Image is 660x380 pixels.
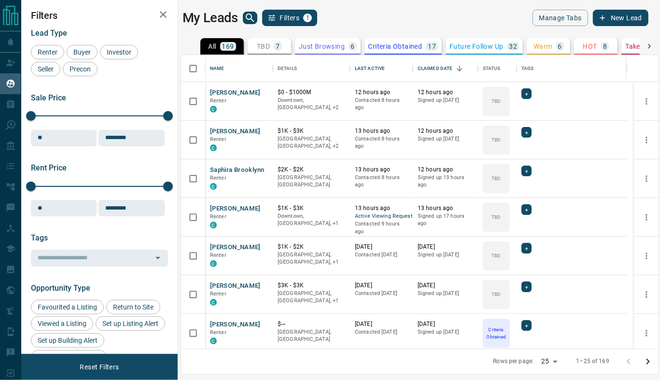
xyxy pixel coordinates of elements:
span: Investor [103,48,135,56]
button: [PERSON_NAME] [210,127,261,136]
p: 13 hours ago [418,204,473,212]
p: 12 hours ago [418,88,473,97]
span: Renter [210,291,226,297]
p: [DATE] [418,243,473,251]
p: 7 [276,43,280,50]
div: Renter [31,45,64,59]
p: Signed up [DATE] [418,97,473,104]
p: 12 hours ago [355,88,408,97]
div: Set up Listing Alert [96,316,165,331]
p: West End, Toronto [278,97,345,112]
p: [GEOGRAPHIC_DATA], [GEOGRAPHIC_DATA] [278,174,345,189]
button: more [639,326,654,340]
p: [GEOGRAPHIC_DATA], [GEOGRAPHIC_DATA] [278,328,345,343]
div: Set up Building Alert [31,333,104,348]
p: $1K - $3K [278,127,345,135]
div: Investor [100,45,138,59]
p: 12 hours ago [418,127,473,135]
p: [DATE] [418,281,473,290]
div: condos.ca [210,299,217,306]
div: + [521,320,532,331]
span: + [525,321,528,330]
p: Toronto [278,251,345,266]
div: condos.ca [210,106,217,113]
div: + [521,243,532,253]
p: Contacted [DATE] [355,251,408,259]
div: Return to Site [106,300,160,314]
span: Sale Price [31,93,66,102]
span: Active Viewing Request [355,212,408,221]
span: Renter [210,329,226,336]
p: [DATE] [355,281,408,290]
span: Viewed a Listing [34,320,90,327]
div: Tags [521,55,534,82]
span: + [525,89,528,99]
p: Signed up [DATE] [418,135,473,143]
p: Contacted [DATE] [355,328,408,336]
p: Future Follow Up [449,43,503,50]
span: + [525,127,528,137]
span: 1 [304,14,311,21]
div: Last Active [355,55,385,82]
button: Go to next page [638,352,658,371]
span: Renter [34,48,61,56]
p: 13 hours ago [355,204,408,212]
div: + [521,281,532,292]
button: Saphira Brooklynn [210,166,264,175]
div: Claimed Date [418,55,453,82]
p: 12 hours ago [418,166,473,174]
div: Claimed Date [413,55,478,82]
p: [DATE] [355,243,408,251]
p: TBD [491,98,501,105]
span: + [525,243,528,253]
button: more [639,171,654,186]
span: + [525,205,528,214]
div: condos.ca [210,183,217,190]
p: [DATE] [355,320,408,328]
button: [PERSON_NAME] [210,320,261,329]
p: $2K - $2K [278,166,345,174]
p: $1K - $3K [278,204,345,212]
p: $3K - $3K [278,281,345,290]
p: $0 - $1000M [278,88,345,97]
p: Signed up [DATE] [418,251,473,259]
p: $1K - $2K [278,243,345,251]
p: All [208,43,216,50]
div: condos.ca [210,260,217,267]
div: + [521,88,532,99]
span: Renter [210,98,226,104]
button: more [639,210,654,225]
h2: Filters [31,10,168,21]
p: HOT [583,43,597,50]
button: more [639,94,654,109]
h1: My Leads [183,10,238,26]
button: search button [243,12,257,24]
button: [PERSON_NAME] [210,281,261,291]
span: Set up Building Alert [34,337,101,344]
div: Reactivated Account [31,350,107,365]
div: Precon [63,62,98,76]
p: Criteria Obtained [368,43,422,50]
p: Toronto [278,290,345,305]
p: Toronto [278,212,345,227]
p: 1–25 of 169 [576,357,609,366]
p: [DATE] [418,320,473,328]
p: 169 [222,43,234,50]
div: condos.ca [210,144,217,151]
span: Rent Price [31,163,67,172]
div: Status [483,55,501,82]
p: Signed up [DATE] [418,328,473,336]
p: $--- [278,320,345,328]
p: Contacted 8 hours ago [355,174,408,189]
button: Filters1 [262,10,318,26]
p: Just Browsing [299,43,345,50]
button: Manage Tabs [533,10,588,26]
p: North York, Toronto [278,135,345,150]
div: + [521,166,532,176]
div: Name [205,55,273,82]
div: condos.ca [210,222,217,228]
span: Lead Type [31,28,67,38]
div: Status [478,55,517,82]
p: Rows per page: [493,357,534,366]
button: New Lead [593,10,648,26]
